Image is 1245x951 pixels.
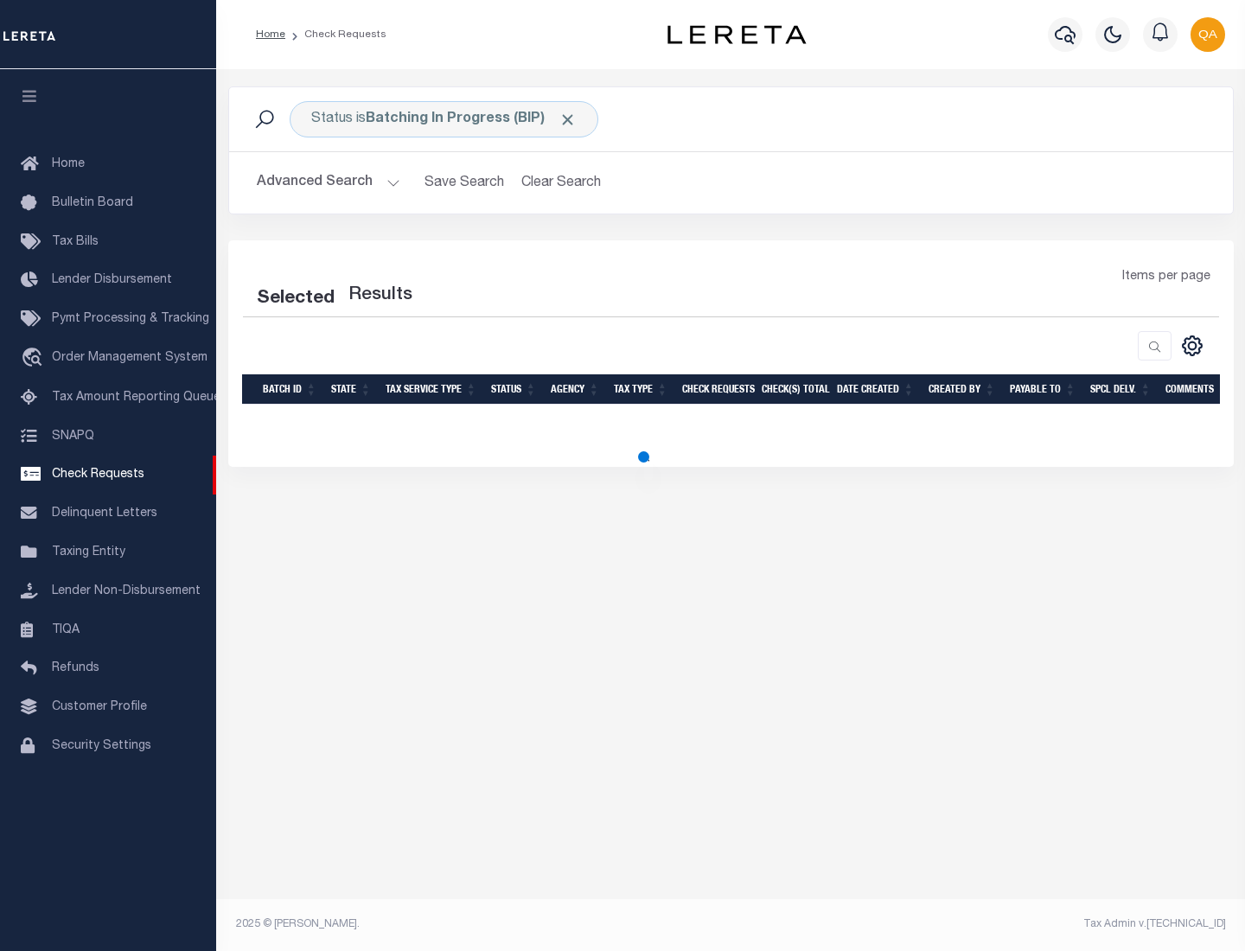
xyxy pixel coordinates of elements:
[1122,268,1210,287] span: Items per page
[52,352,207,364] span: Order Management System
[52,313,209,325] span: Pymt Processing & Tracking
[257,166,400,200] button: Advanced Search
[1083,374,1159,405] th: Spcl Delv.
[922,374,1003,405] th: Created By
[52,585,201,597] span: Lender Non-Disbursement
[514,166,609,200] button: Clear Search
[830,374,922,405] th: Date Created
[52,274,172,286] span: Lender Disbursement
[52,507,157,520] span: Delinquent Letters
[52,662,99,674] span: Refunds
[52,623,80,635] span: TIQA
[607,374,675,405] th: Tax Type
[366,112,577,126] b: Batching In Progress (BIP)
[414,166,514,200] button: Save Search
[52,701,147,713] span: Customer Profile
[52,197,133,209] span: Bulletin Board
[348,282,412,310] label: Results
[52,236,99,248] span: Tax Bills
[52,740,151,752] span: Security Settings
[379,374,484,405] th: Tax Service Type
[285,27,386,42] li: Check Requests
[1159,374,1236,405] th: Comments
[324,374,379,405] th: State
[256,374,324,405] th: Batch Id
[52,546,125,558] span: Taxing Entity
[667,25,806,44] img: logo-dark.svg
[256,29,285,40] a: Home
[21,348,48,370] i: travel_explore
[290,101,598,137] div: Click to Edit
[52,158,85,170] span: Home
[755,374,830,405] th: Check(s) Total
[675,374,755,405] th: Check Requests
[1191,17,1225,52] img: svg+xml;base64,PHN2ZyB4bWxucz0iaHR0cDovL3d3dy53My5vcmcvMjAwMC9zdmciIHBvaW50ZXItZXZlbnRzPSJub25lIi...
[559,111,577,129] span: Click to Remove
[744,916,1226,932] div: Tax Admin v.[TECHNICAL_ID]
[223,916,731,932] div: 2025 © [PERSON_NAME].
[484,374,544,405] th: Status
[52,392,220,404] span: Tax Amount Reporting Queue
[257,285,335,313] div: Selected
[52,469,144,481] span: Check Requests
[1003,374,1083,405] th: Payable To
[544,374,607,405] th: Agency
[52,430,94,442] span: SNAPQ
